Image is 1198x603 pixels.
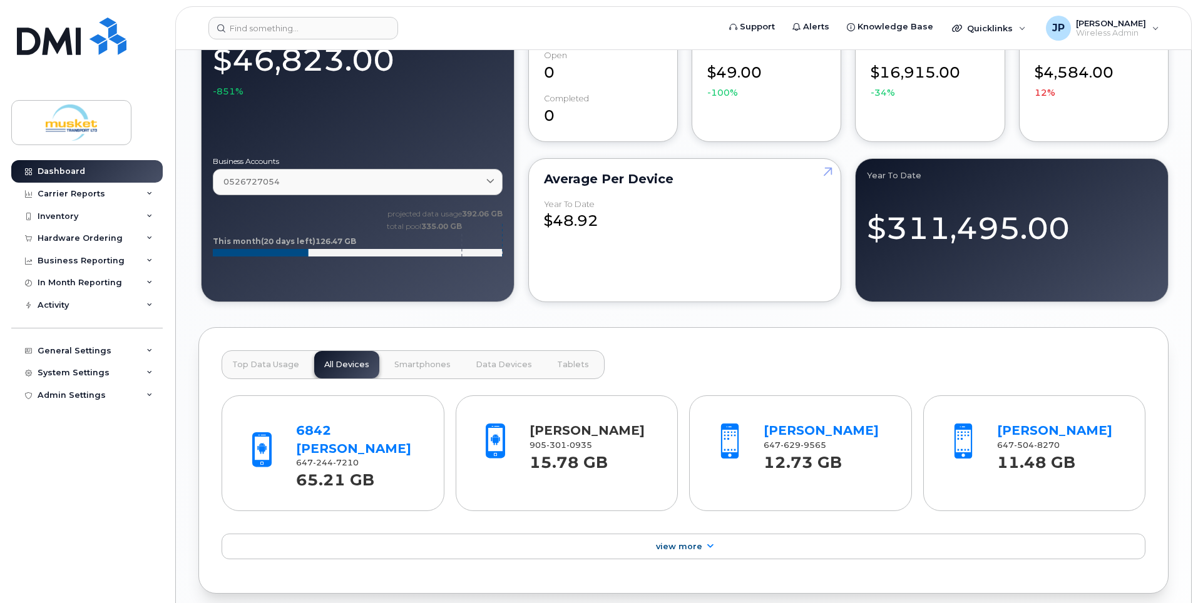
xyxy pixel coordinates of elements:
[544,51,662,83] div: 0
[764,440,826,450] span: 647
[222,351,309,378] button: Top Data Usage
[421,221,462,231] tspan: 335.00 GB
[544,94,662,126] div: 0
[803,21,829,33] span: Alerts
[784,14,838,39] a: Alerts
[858,21,933,33] span: Knowledge Base
[707,51,826,99] div: $49.00
[707,86,738,99] span: -100%
[296,458,359,467] span: 647
[544,94,589,103] div: completed
[213,169,503,195] a: 0526727054
[296,423,411,456] a: 6842 [PERSON_NAME]
[720,14,784,39] a: Support
[208,17,398,39] input: Find something...
[530,446,608,472] strong: 15.78 GB
[997,423,1112,438] a: [PERSON_NAME]
[544,174,826,184] div: Average per Device
[313,458,333,467] span: 244
[386,221,462,231] text: total pool
[213,85,243,98] span: -851%
[466,351,542,378] button: Data Devices
[544,51,567,60] div: Open
[315,236,356,246] tspan: 126.47 GB
[232,360,299,370] span: Top Data Usage
[213,236,261,246] tspan: This month
[1076,18,1146,28] span: [PERSON_NAME]
[333,458,359,467] span: 7210
[781,440,801,450] span: 629
[1035,86,1055,99] span: 12%
[462,209,503,218] tspan: 392.06 GB
[764,423,879,438] a: [PERSON_NAME]
[1037,16,1168,41] div: Josh Potts
[867,170,1157,180] div: Year to Date
[997,446,1075,472] strong: 11.48 GB
[394,360,451,370] span: Smartphones
[997,440,1060,450] span: 647
[296,464,374,489] strong: 65.21 GB
[566,440,592,450] span: 0935
[213,158,503,165] label: Business Accounts
[967,23,1013,33] span: Quicklinks
[213,35,503,98] div: $46,823.00
[530,423,645,438] a: [PERSON_NAME]
[801,440,826,450] span: 9565
[223,176,280,188] span: 0526727054
[1034,440,1060,450] span: 8270
[1076,28,1146,38] span: Wireless Admin
[546,440,566,450] span: 301
[838,14,942,39] a: Knowledge Base
[476,360,532,370] span: Data Devices
[530,440,592,450] span: 905
[764,446,842,472] strong: 12.73 GB
[557,360,589,370] span: Tablets
[943,16,1035,41] div: Quicklinks
[1052,21,1065,36] span: JP
[387,209,503,218] text: projected data usage
[656,542,702,551] span: View More
[547,351,599,378] button: Tablets
[871,51,989,99] div: $16,915.00
[261,236,315,246] tspan: (20 days left)
[544,200,595,209] div: Year to Date
[1014,440,1034,450] span: 504
[222,534,1145,560] a: View More
[544,200,826,232] div: $48.92
[1035,51,1153,99] div: $4,584.00
[867,196,1157,250] div: $311,495.00
[384,351,461,378] button: Smartphones
[740,21,775,33] span: Support
[871,86,895,99] span: -34%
